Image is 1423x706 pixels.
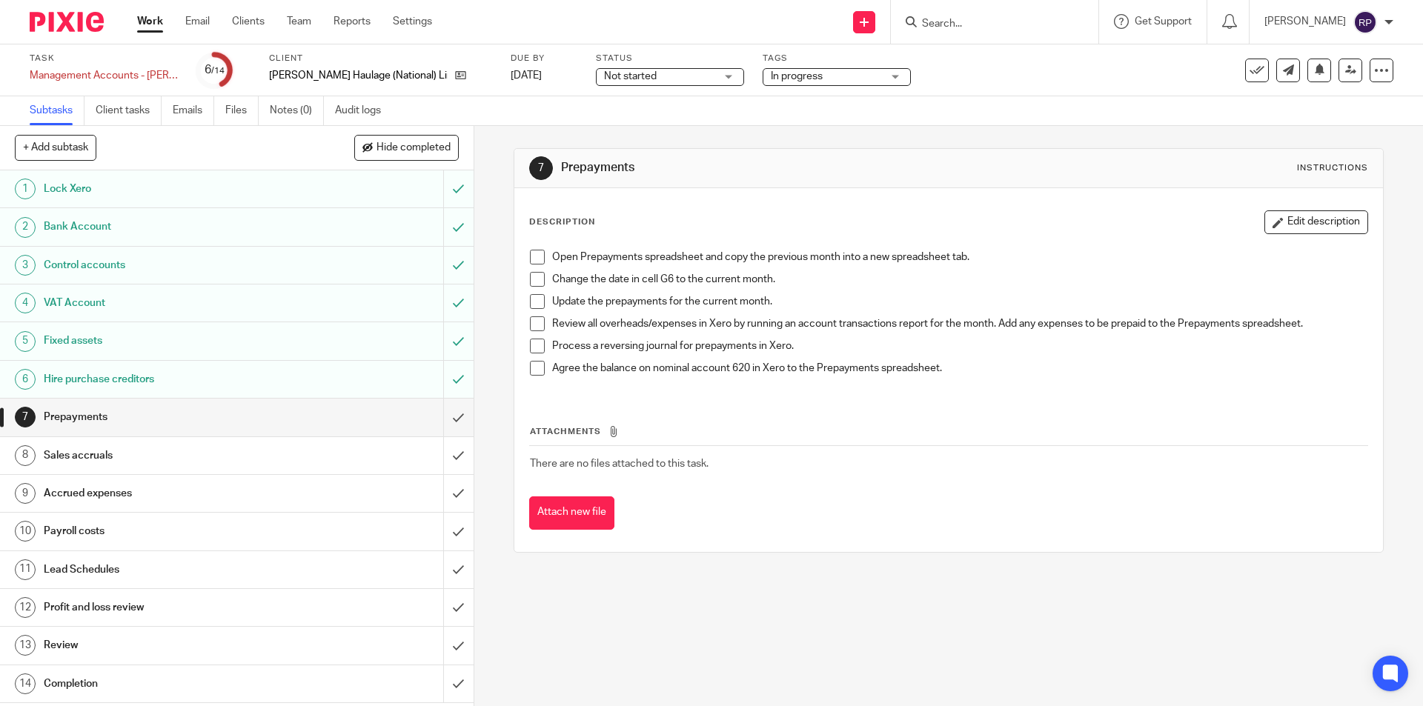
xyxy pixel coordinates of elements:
[15,635,36,656] div: 13
[511,53,577,64] label: Due by
[1264,14,1346,29] p: [PERSON_NAME]
[604,71,657,81] span: Not started
[15,559,36,580] div: 11
[44,559,300,581] h1: Lead Schedules
[205,61,225,79] div: 6
[30,68,178,83] div: Management Accounts - Haworth Haulage (National) Ltd - July
[15,483,36,504] div: 9
[15,293,36,313] div: 4
[354,135,459,160] button: Hide completed
[552,250,1367,264] p: Open Prepayments spreadsheet and copy the previous month into a new spreadsheet tab.
[269,68,448,83] p: [PERSON_NAME] Haulage (National) Limited
[334,14,371,29] a: Reports
[269,53,492,64] label: Client
[30,53,178,64] label: Task
[1264,210,1368,234] button: Edit description
[15,597,36,618] div: 12
[44,330,300,352] h1: Fixed assets
[225,96,259,125] a: Files
[44,178,300,200] h1: Lock Xero
[552,272,1367,287] p: Change the date in cell G6 to the current month.
[1353,10,1377,34] img: svg%3E
[44,596,300,619] h1: Profit and loss review
[44,406,300,428] h1: Prepayments
[921,18,1054,31] input: Search
[529,156,553,180] div: 7
[185,14,210,29] a: Email
[44,254,300,276] h1: Control accounts
[530,459,709,469] span: There are no files attached to this task.
[393,14,432,29] a: Settings
[15,331,36,352] div: 5
[529,216,595,228] p: Description
[15,179,36,199] div: 1
[15,369,36,390] div: 6
[552,294,1367,309] p: Update the prepayments for the current month.
[763,53,911,64] label: Tags
[30,68,178,83] div: Management Accounts - [PERSON_NAME] Haulage (National) Ltd - July
[30,96,84,125] a: Subtasks
[552,316,1367,331] p: Review all overheads/expenses in Xero by running an account transactions report for the month. Ad...
[15,135,96,160] button: + Add subtask
[530,427,601,436] span: Attachments
[15,217,36,238] div: 2
[771,71,823,81] span: In progress
[44,368,300,390] h1: Hire purchase creditors
[15,407,36,427] div: 7
[1297,162,1368,174] div: Instructions
[15,673,36,694] div: 14
[15,445,36,466] div: 8
[30,12,104,32] img: Pixie
[44,216,300,238] h1: Bank Account
[596,53,744,64] label: Status
[270,96,324,125] a: Notes (0)
[552,361,1367,376] p: Agree the balance on nominal account 620 in Xero to the Prepayments spreadsheet.
[561,160,981,176] h1: Prepayments
[44,520,300,542] h1: Payroll costs
[529,496,614,530] button: Attach new file
[552,339,1367,353] p: Process a reversing journal for prepayments in Xero.
[15,521,36,542] div: 10
[377,142,451,154] span: Hide completed
[232,14,265,29] a: Clients
[287,14,311,29] a: Team
[1135,16,1192,27] span: Get Support
[335,96,392,125] a: Audit logs
[44,634,300,656] h1: Review
[96,96,162,125] a: Client tasks
[44,292,300,314] h1: VAT Account
[211,67,225,75] small: /14
[44,444,300,467] h1: Sales accruals
[44,482,300,504] h1: Accrued expenses
[511,70,542,81] span: [DATE]
[15,255,36,276] div: 3
[44,673,300,695] h1: Completion
[137,14,163,29] a: Work
[173,96,214,125] a: Emails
